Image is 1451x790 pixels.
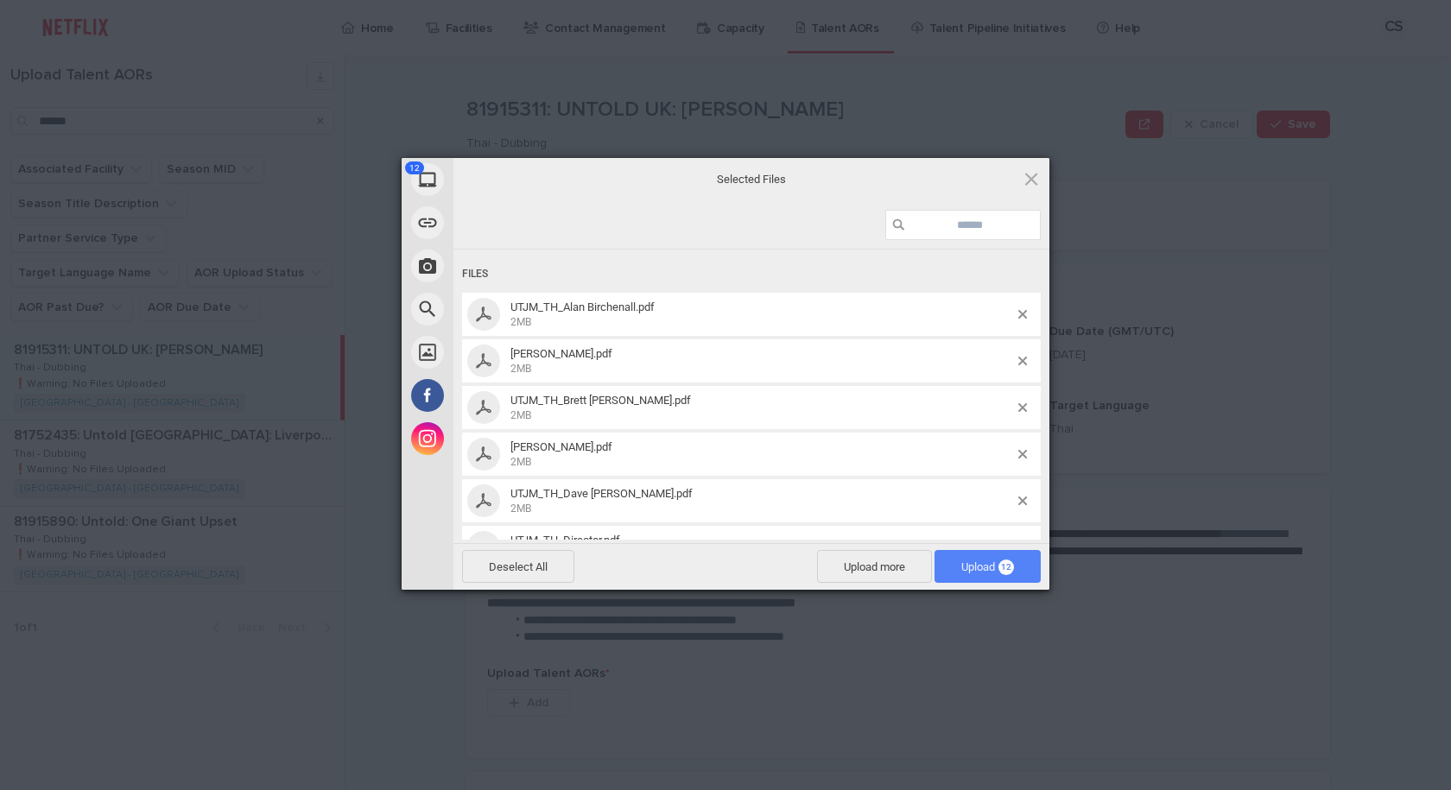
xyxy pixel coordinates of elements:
[510,409,531,421] span: 2MB
[505,534,1018,562] span: UTJM_TH_Director.pdf
[402,331,609,374] div: Unsplash
[510,363,531,375] span: 2MB
[405,161,424,174] span: 12
[402,244,609,288] div: Take Photo
[510,440,612,453] span: [PERSON_NAME].pdf
[998,559,1014,575] span: 12
[510,316,531,328] span: 2MB
[462,550,574,583] span: Deselect All
[505,394,1018,422] span: UTJM_TH_Brett Lovell.pdf
[510,534,620,547] span: UTJM_TH_Director.pdf
[961,560,1014,573] span: Upload
[510,502,531,515] span: 2MB
[402,288,609,331] div: Web Search
[505,347,1018,376] span: UTJM_TH_Alan Shearer.pdf
[510,300,655,313] span: UTJM_TH_Alan Birchenall.pdf
[402,374,609,417] div: Facebook
[462,258,1041,290] div: Files
[505,487,1018,515] span: UTJM_TH_Dave Rennie.pdf
[505,440,1018,469] span: UTJM_TH_Claudio Ranieri.pdf
[579,171,924,186] span: Selected Files
[510,394,691,407] span: UTJM_TH_Brett [PERSON_NAME].pdf
[935,550,1041,583] span: Upload
[402,158,609,201] div: My Device
[402,201,609,244] div: Link (URL)
[510,456,531,468] span: 2MB
[505,300,1018,329] span: UTJM_TH_Alan Birchenall.pdf
[1022,169,1041,188] span: Click here or hit ESC to close picker
[510,487,693,500] span: UTJM_TH_Dave [PERSON_NAME].pdf
[817,550,932,583] span: Upload more
[510,347,612,360] span: [PERSON_NAME].pdf
[402,417,609,460] div: Instagram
